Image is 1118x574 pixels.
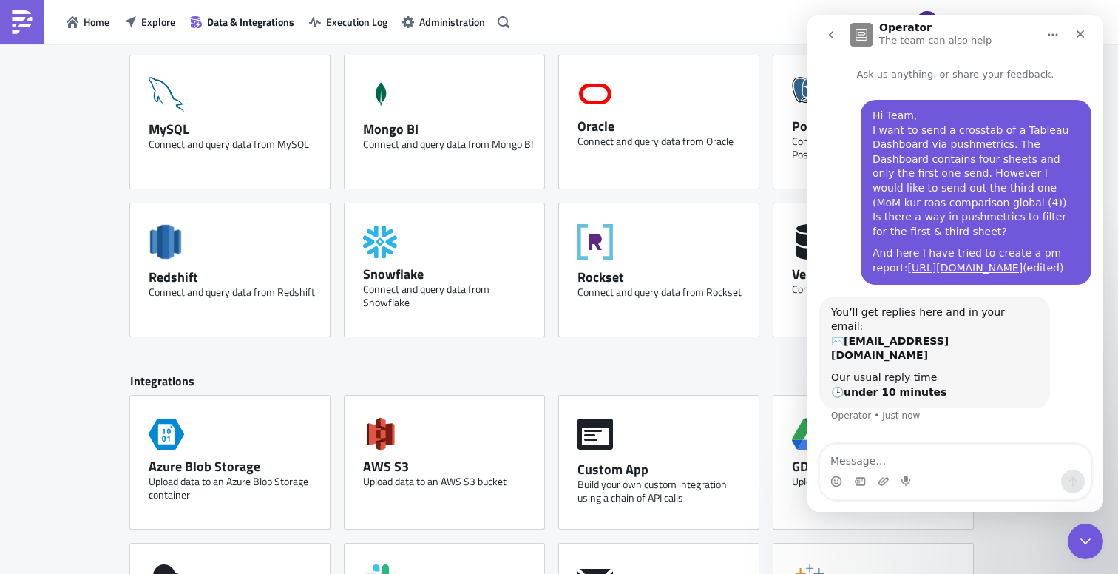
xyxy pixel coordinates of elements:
[363,266,533,283] div: Snowflake
[395,10,492,33] button: Administration
[363,475,533,488] div: Upload data to an AWS S3 bucket
[419,14,485,30] span: Administration
[363,138,533,151] div: Connect and query data from Mongo BI
[792,135,962,161] div: Connect and query data from PostgreSQL
[84,14,109,30] span: Home
[577,286,748,299] div: Connect and query data from Rockset
[792,475,962,488] div: Upload data to Google Drive
[807,15,1103,512] iframe: Intercom live chat
[149,411,184,458] span: Azure Storage Blob
[130,374,988,396] div: Integrations
[59,10,117,33] button: Home
[792,458,962,475] div: GDrive
[577,135,748,148] div: Connect and query data from Oracle
[915,10,940,35] img: Avatar
[141,14,175,30] span: Explore
[792,266,962,283] div: Vertica
[363,283,533,309] div: Connect and query data from Snowflake
[792,283,962,296] div: Connect and query data from Vertica
[1068,524,1103,559] iframe: Intercom live chat
[326,14,387,30] span: Execution Log
[149,286,319,299] div: Connect and query data from Redshift
[149,269,319,286] div: Redshift
[302,10,395,33] button: Execution Log
[577,478,748,504] div: Build your own custom integration using a chain of API calls
[10,10,34,34] img: PushMetrics
[792,118,962,135] div: PostgreSQL
[949,14,1083,30] span: Kaufland e-commerce Services GmbH & Co. KG
[907,6,1107,38] button: Kaufland e-commerce Services GmbH & Co. KG
[183,10,302,33] button: Data & Integrations
[149,475,319,502] div: Upload data to an Azure Blob Storage container
[363,121,533,138] div: Mongo BI
[577,118,748,135] div: Oracle
[149,138,319,151] div: Connect and query data from MySQL
[577,461,748,478] div: Custom App
[577,269,748,286] div: Rockset
[117,10,183,33] button: Explore
[363,458,533,475] div: AWS S3
[207,14,294,30] span: Data & Integrations
[149,121,319,138] div: MySQL
[149,458,319,475] div: Azure Blob Storage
